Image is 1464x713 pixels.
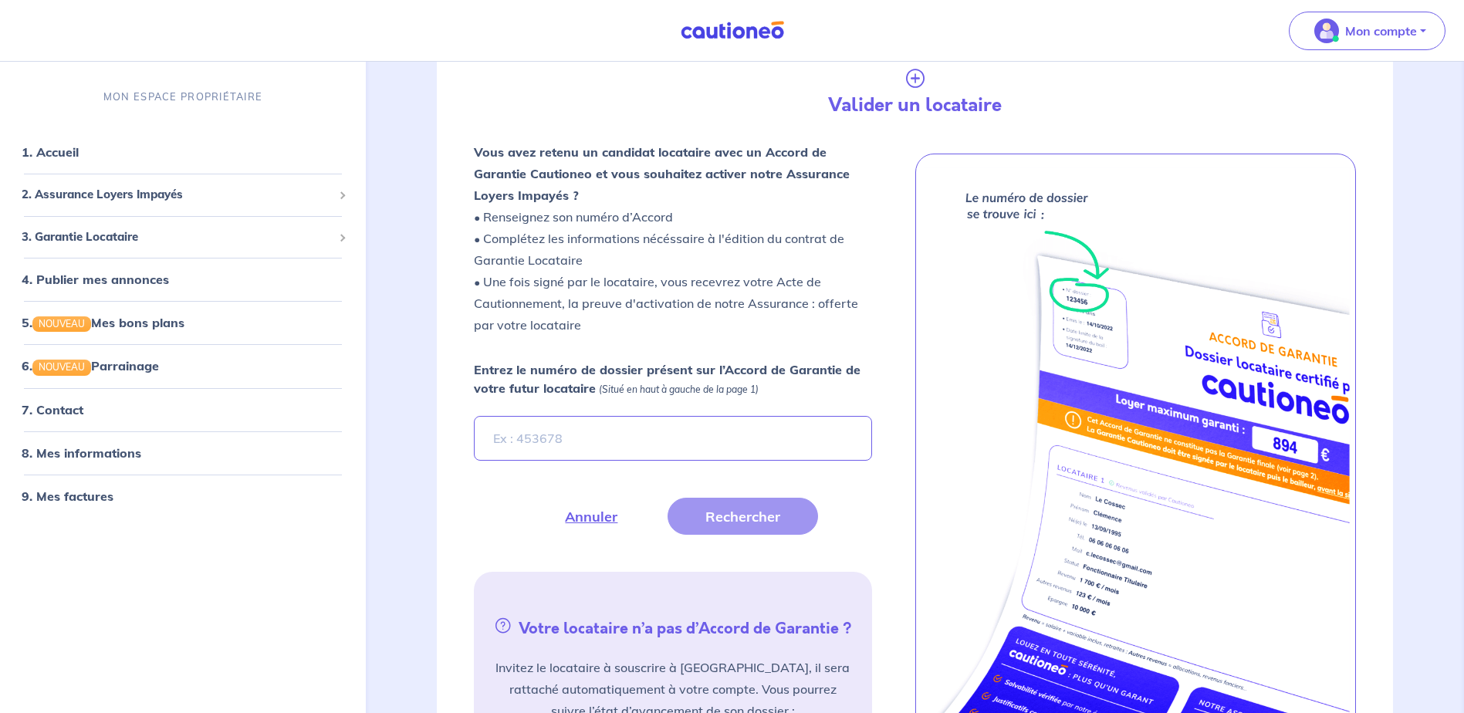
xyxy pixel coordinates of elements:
div: 2. Assurance Loyers Impayés [6,181,360,211]
a: 1. Accueil [22,145,79,161]
p: MON ESPACE PROPRIÉTAIRE [103,90,262,104]
strong: Vous avez retenu un candidat locataire avec un Accord de Garantie Cautioneo et vous souhaitez act... [474,144,850,203]
strong: Entrez le numéro de dossier présent sur l’Accord de Garantie de votre futur locataire [474,362,860,396]
a: 9. Mes factures [22,488,113,504]
span: 2. Assurance Loyers Impayés [22,187,333,204]
h5: Votre locataire n’a pas d’Accord de Garantie ? [480,615,865,638]
h4: Valider un locataire [690,94,1140,117]
img: Cautioneo [675,21,790,40]
div: 1. Accueil [6,137,360,168]
a: 6.NOUVEAUParrainage [22,359,159,374]
a: 5.NOUVEAUMes bons plans [22,316,184,331]
a: 7. Contact [22,402,83,417]
div: 7. Contact [6,394,360,425]
div: 3. Garantie Locataire [6,222,360,252]
img: illu_account_valid_menu.svg [1314,19,1339,43]
div: 8. Mes informations [6,438,360,468]
div: 5.NOUVEAUMes bons plans [6,308,360,339]
div: 6.NOUVEAUParrainage [6,351,360,382]
button: illu_account_valid_menu.svgMon compte [1289,12,1445,50]
button: Annuler [527,498,655,535]
p: • Renseignez son numéro d’Accord • Complétez les informations nécéssaire à l'édition du contrat d... [474,141,871,336]
a: 4. Publier mes annonces [22,272,169,288]
p: Mon compte [1345,22,1417,40]
a: 8. Mes informations [22,445,141,461]
span: 3. Garantie Locataire [22,228,333,246]
input: Ex : 453678 [474,416,871,461]
div: 4. Publier mes annonces [6,265,360,296]
div: 9. Mes factures [6,481,360,512]
em: (Situé en haut à gauche de la page 1) [599,384,759,395]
